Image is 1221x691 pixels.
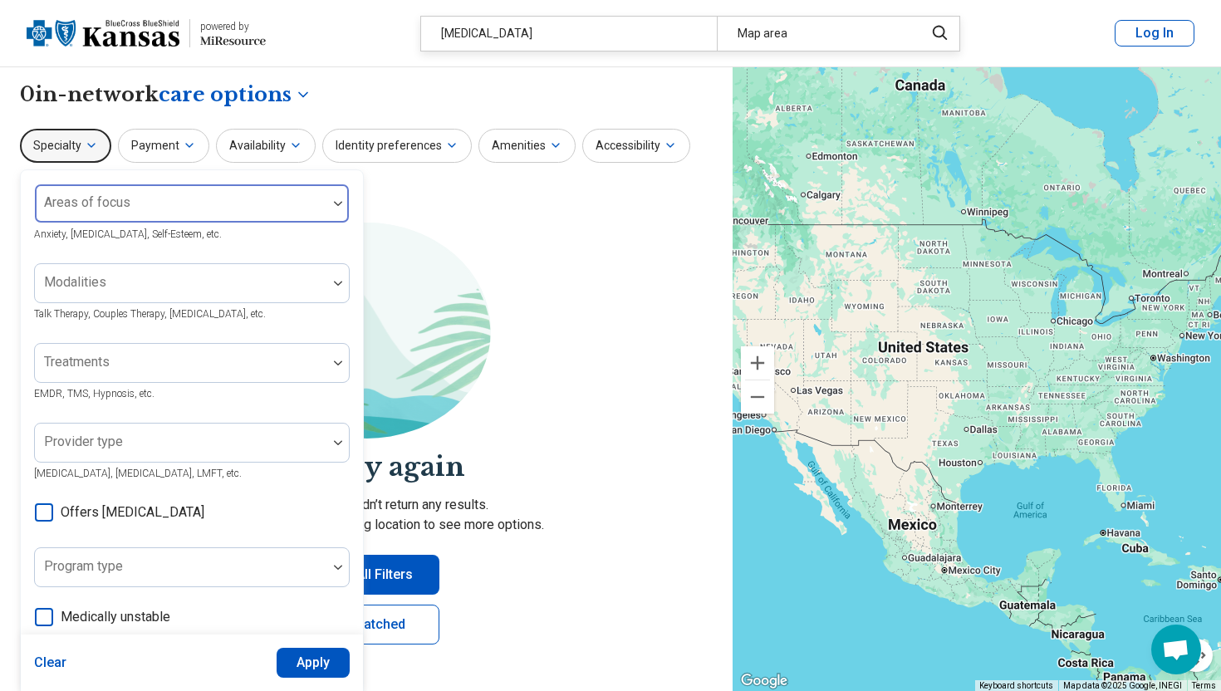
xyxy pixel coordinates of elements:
span: Medically unstable [61,607,170,627]
button: Payment [118,129,209,163]
div: [MEDICAL_DATA] [421,17,717,51]
span: [MEDICAL_DATA], [MEDICAL_DATA], LMFT, etc. [34,468,242,479]
span: care options [159,81,292,109]
label: Areas of focus [44,194,130,210]
span: Talk Therapy, Couples Therapy, [MEDICAL_DATA], etc. [34,308,266,320]
button: Zoom in [741,346,774,380]
div: Map area [717,17,914,51]
button: Identity preferences [322,129,472,163]
button: Amenities [478,129,576,163]
div: powered by [200,19,266,34]
button: Accessibility [582,129,690,163]
span: Map data ©2025 Google, INEGI [1063,681,1182,690]
button: Apply [277,648,351,678]
a: Blue Cross Blue Shield Kansaspowered by [27,13,266,53]
label: Modalities [44,274,106,290]
label: Treatments [44,354,110,370]
button: Availability [216,129,316,163]
span: Offers [MEDICAL_DATA] [61,502,204,522]
button: Clear [34,648,67,678]
span: EMDR, TMS, Hypnosis, etc. [34,388,154,399]
span: Anxiety, [MEDICAL_DATA], Self-Esteem, etc. [34,228,222,240]
button: Zoom out [741,380,774,414]
label: Provider type [44,434,123,449]
a: Get matched [294,605,439,644]
label: Program type [44,558,123,574]
h1: 0 in-network [20,81,311,109]
img: Blue Cross Blue Shield Kansas [27,13,179,53]
button: Log In [1115,20,1194,47]
a: Terms [1192,681,1216,690]
h2: Let's try again [20,448,713,486]
button: Clear All Filters [294,555,439,595]
button: Care options [159,81,311,109]
p: Sorry, your search didn’t return any results. Try removing filters or changing location to see mo... [20,495,713,535]
button: Specialty [20,129,111,163]
a: Open chat [1151,625,1201,674]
